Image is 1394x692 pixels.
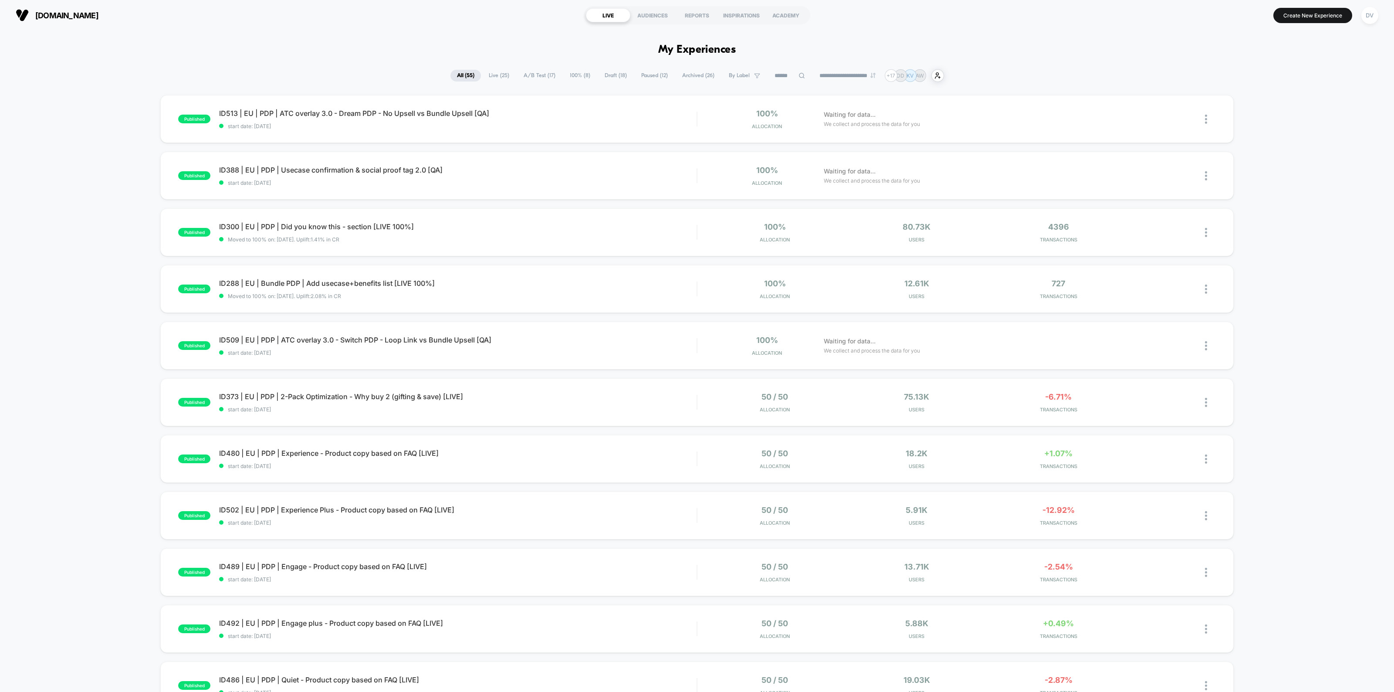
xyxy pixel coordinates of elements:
span: ID509 | EU | PDP | ATC overlay 3.0 - Switch PDP - Loop Link vs Bundle Upsell [QA] [219,336,697,344]
span: published [178,115,210,123]
span: start date: [DATE] [219,633,697,639]
span: Allocation [760,463,790,469]
span: A/B Test ( 17 ) [517,70,562,81]
span: TRANSACTIONS [990,463,1127,469]
span: start date: [DATE] [219,519,697,526]
span: 50 / 50 [761,619,788,628]
span: published [178,341,210,350]
span: ID486 | EU | PDP | Quiet - Product copy based on FAQ [LIVE] [219,675,697,684]
span: Draft ( 18 ) [598,70,633,81]
span: 50 / 50 [761,675,788,685]
span: ID288 | EU | Bundle PDP | Add usecase+benefits list [LIVE 100%] [219,279,697,288]
h1: My Experiences [658,44,736,56]
span: 50 / 50 [761,562,788,571]
span: 80.73k [903,222,930,231]
span: published [178,171,210,180]
span: 12.61k [904,279,929,288]
span: Live ( 25 ) [482,70,516,81]
span: 75.13k [904,392,929,401]
span: 100% ( 8 ) [563,70,597,81]
span: Allocation [760,633,790,639]
span: TRANSACTIONS [990,577,1127,583]
span: We collect and process the data for you [824,120,920,128]
span: Allocation [752,123,782,129]
span: Paused ( 12 ) [635,70,674,81]
span: Allocation [752,350,782,356]
span: published [178,398,210,407]
span: Users [848,577,985,583]
span: We collect and process the data for you [824,346,920,355]
img: close [1205,171,1207,180]
p: AW [916,72,924,79]
img: end [870,73,876,78]
img: Visually logo [16,9,29,22]
span: 100% [756,336,778,345]
span: start date: [DATE] [219,180,697,186]
span: TRANSACTIONS [990,520,1127,526]
img: close [1205,115,1207,124]
img: close [1205,624,1207,634]
span: Moved to 100% on: [DATE] . Uplift: 2.08% in CR [228,293,341,299]
span: Users [848,407,985,413]
span: Archived ( 26 ) [676,70,721,81]
span: ID502 | EU | PDP | Experience Plus - Product copy based on FAQ [LIVE] [219,505,697,514]
img: close [1205,341,1207,350]
span: Allocation [760,293,790,299]
span: 18.2k [906,449,927,458]
span: Allocation [760,407,790,413]
span: TRANSACTIONS [990,407,1127,413]
span: 100% [764,279,786,288]
span: 5.91k [906,505,927,515]
span: Users [848,520,985,526]
span: ID480 | EU | PDP | Experience - Product copy based on FAQ [LIVE] [219,449,697,458]
span: ID492 | EU | PDP | Engage plus - Product copy based on FAQ [LIVE] [219,619,697,628]
div: LIVE [586,8,630,22]
button: Create New Experience [1273,8,1352,23]
div: REPORTS [675,8,719,22]
span: +1.07% [1044,449,1073,458]
span: ID513 | EU | PDP | ATC overlay 3.0 - Dream PDP - No Upsell vs Bundle Upsell [QA] [219,109,697,118]
span: 100% [756,109,778,118]
span: -12.92% [1042,505,1075,515]
span: TRANSACTIONS [990,633,1127,639]
span: Moved to 100% on: [DATE] . Uplift: 1.41% in CR [228,236,339,243]
span: Users [848,463,985,469]
span: start date: [DATE] [219,123,697,129]
p: KV [907,72,914,79]
span: By Label [729,72,750,79]
span: TRANSACTIONS [990,237,1127,243]
span: ID388 | EU | PDP | Usecase confirmation & social proof tag 2.0 [QA] [219,166,697,174]
button: [DOMAIN_NAME] [13,8,101,22]
div: INSPIRATIONS [719,8,764,22]
span: [DOMAIN_NAME] [35,11,98,20]
div: ACADEMY [764,8,808,22]
button: DV [1359,7,1381,24]
span: Allocation [760,237,790,243]
span: ID373 | EU | PDP | 2-Pack Optimization - Why buy 2 (gifting & save) [LIVE] [219,392,697,401]
span: Allocation [752,180,782,186]
span: Allocation [760,577,790,583]
span: Waiting for data... [824,336,876,346]
span: published [178,285,210,293]
span: 13.71k [904,562,929,571]
img: close [1205,398,1207,407]
span: Users [848,237,985,243]
span: published [178,568,210,577]
span: published [178,624,210,633]
span: 100% [764,222,786,231]
span: Waiting for data... [824,166,876,176]
span: -2.54% [1044,562,1073,571]
span: ID300 | EU | PDP | Did you know this - section [LIVE 100%] [219,222,697,231]
span: start date: [DATE] [219,463,697,469]
img: close [1205,511,1207,520]
span: start date: [DATE] [219,576,697,583]
p: DD [897,72,904,79]
span: TRANSACTIONS [990,293,1127,299]
img: close [1205,568,1207,577]
span: 100% [756,166,778,175]
span: start date: [DATE] [219,349,697,356]
span: We collect and process the data for you [824,176,920,185]
span: start date: [DATE] [219,406,697,413]
span: 727 [1052,279,1065,288]
span: published [178,228,210,237]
